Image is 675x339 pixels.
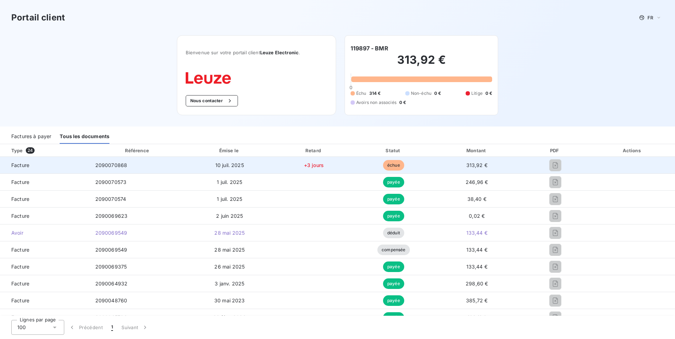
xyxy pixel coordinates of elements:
[383,228,404,238] span: déduit
[467,314,486,320] span: 128,11 €
[7,147,88,154] div: Type
[6,280,84,287] span: Facture
[217,179,242,185] span: 1 juil. 2025
[215,281,244,286] span: 3 janv. 2025
[304,162,324,168] span: +3 jours
[466,264,488,270] span: 133,44 €
[383,177,404,187] span: payée
[64,320,107,335] button: Précédent
[95,314,127,320] span: 2090045734
[186,95,238,106] button: Nous contacter
[383,278,404,289] span: payée
[95,213,128,219] span: 2090069623
[6,246,84,253] span: Facture
[26,147,35,154] span: 24
[217,196,242,202] span: 1 juil. 2025
[213,314,246,320] span: 22 févr. 2023
[216,213,243,219] span: 2 juin 2025
[356,99,396,106] span: Avoirs non associés
[117,320,153,335] button: Suivant
[356,147,431,154] div: Statut
[471,90,483,97] span: Litige
[350,85,352,90] span: 0
[377,245,410,255] span: compensée
[383,211,404,221] span: payée
[356,90,366,97] span: Échu
[399,99,406,106] span: 0 €
[95,247,127,253] span: 2090069549
[383,261,404,272] span: payée
[107,320,117,335] button: 1
[60,129,109,144] div: Tous les documents
[11,11,65,24] h3: Portail client
[466,162,488,168] span: 313,92 €
[6,196,84,203] span: Facture
[434,147,519,154] div: Montant
[469,213,485,219] span: 0,02 €
[466,281,488,286] span: 298,60 €
[466,179,488,185] span: 246,96 €
[466,247,488,253] span: 133,44 €
[214,247,245,253] span: 28 mai 2025
[383,312,404,323] span: payée
[95,281,128,286] span: 2090064932
[11,129,51,144] div: Factures à payer
[260,50,299,55] span: Leuze Electronic
[369,90,381,97] span: 314 €
[17,324,26,331] span: 100
[383,295,404,306] span: payée
[95,230,127,236] span: 2090069549
[6,179,84,186] span: Facture
[214,297,245,303] span: 30 mai 2023
[6,263,84,270] span: Facture
[186,72,231,84] img: Company logo
[125,148,149,153] div: Référence
[214,264,245,270] span: 26 mai 2025
[6,229,84,236] span: Avoir
[351,44,388,53] h6: 119897 - BMR
[522,147,589,154] div: PDF
[6,314,84,321] span: Facture
[647,15,653,20] span: FR
[111,324,113,331] span: 1
[275,147,353,154] div: Retard
[214,230,245,236] span: 28 mai 2025
[591,147,674,154] div: Actions
[411,90,431,97] span: Non-échu
[95,264,127,270] span: 2090069375
[383,160,404,171] span: échue
[186,50,327,55] span: Bienvenue sur votre portail client .
[485,90,492,97] span: 0 €
[6,297,84,304] span: Facture
[351,53,492,74] h2: 313,92 €
[95,297,127,303] span: 2090048760
[6,162,84,169] span: Facture
[95,196,126,202] span: 2090070574
[466,297,488,303] span: 385,72 €
[434,90,441,97] span: 0 €
[95,179,127,185] span: 2090070573
[467,196,486,202] span: 38,40 €
[383,194,404,204] span: payée
[215,162,244,168] span: 10 juil. 2025
[187,147,272,154] div: Émise le
[6,212,84,220] span: Facture
[466,230,488,236] span: 133,44 €
[95,162,127,168] span: 2090070868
